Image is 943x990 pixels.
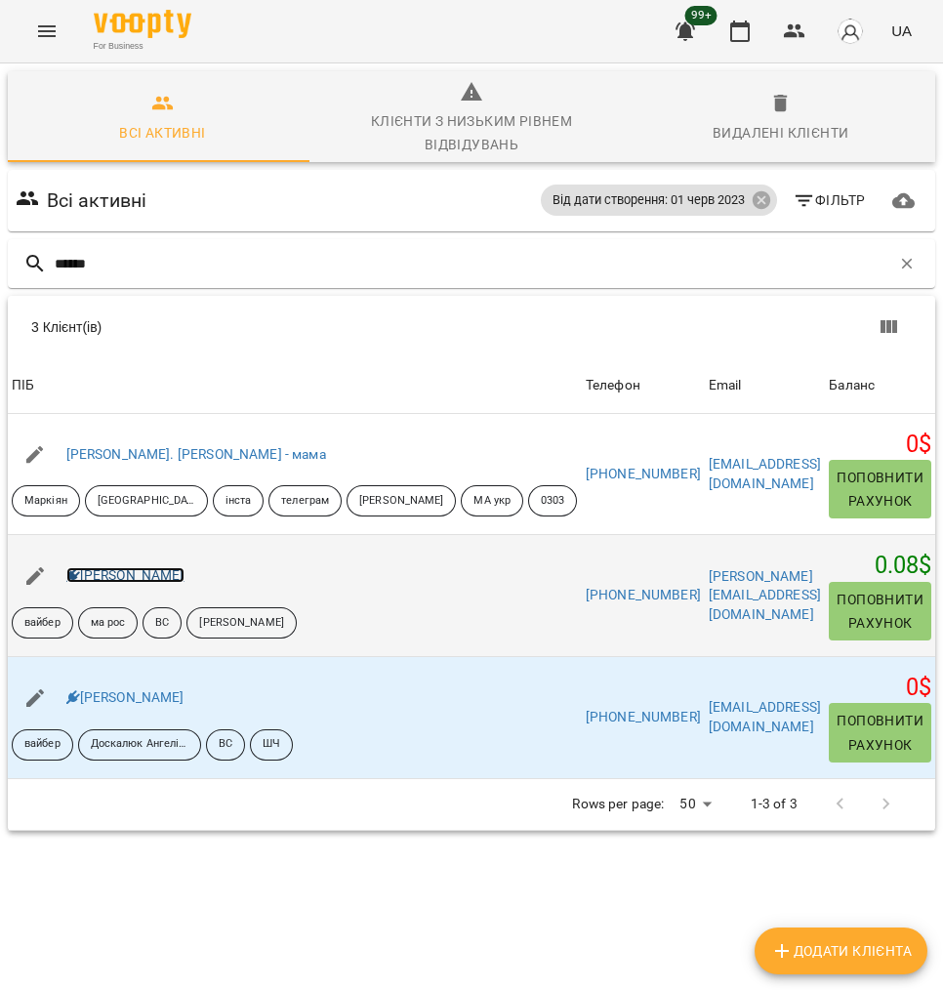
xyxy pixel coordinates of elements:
[47,186,147,216] h6: Всі активні
[12,374,34,397] div: Sort
[755,928,927,974] button: Додати клієнта
[12,374,578,397] span: ПІБ
[829,374,931,397] span: Баланс
[66,567,184,583] a: [PERSON_NAME]
[541,191,757,209] span: Від дати створення: 01 черв 2023
[541,185,777,216] div: Від дати створення: 01 черв 2023
[347,485,456,516] div: [PERSON_NAME]
[709,699,821,734] a: [EMAIL_ADDRESS][DOMAIN_NAME]
[23,8,70,55] button: Menu
[709,568,821,622] a: [PERSON_NAME][EMAIL_ADDRESS][DOMAIN_NAME]
[98,493,195,510] p: [GEOGRAPHIC_DATA]
[865,304,912,351] button: Вигляд колонок
[359,493,443,510] p: [PERSON_NAME]
[785,183,874,218] button: Фільтр
[24,736,61,753] p: вайбер
[119,121,205,144] div: Всі активні
[829,460,931,518] button: Поповнити рахунок
[263,736,280,753] p: ШЧ
[770,939,912,963] span: Додати клієнта
[685,6,717,25] span: 99+
[225,493,252,510] p: інста
[155,615,169,632] p: ВС
[199,615,283,632] p: [PERSON_NAME]
[829,582,931,640] button: Поповнити рахунок
[24,493,67,510] p: Маркіян
[281,493,329,510] p: телеграм
[837,709,923,756] span: Поповнити рахунок
[829,430,931,460] h5: 0 $
[91,736,188,753] p: Доскалюк Ангеліна
[793,188,866,212] span: Фільтр
[829,703,931,762] button: Поповнити рахунок
[586,466,701,481] a: [PHONE_NUMBER]
[219,736,232,753] p: ВС
[883,13,920,49] button: UA
[829,374,875,397] div: Sort
[143,607,182,639] div: ВС
[586,587,701,602] a: [PHONE_NUMBER]
[329,109,615,156] div: Клієнти з низьким рівнем відвідувань
[250,729,293,761] div: ШЧ
[672,790,718,818] div: 50
[66,689,184,705] a: [PERSON_NAME]
[586,374,640,397] div: Телефон
[751,795,798,814] p: 1-3 of 3
[94,40,191,53] span: For Business
[713,121,848,144] div: Видалені клієнти
[94,10,191,38] img: Voopty Logo
[213,485,265,516] div: інста
[78,729,201,761] div: Доскалюк Ангеліна
[829,374,875,397] div: Баланс
[586,374,640,397] div: Sort
[85,485,208,516] div: [GEOGRAPHIC_DATA]
[31,317,483,337] div: 3 Клієнт(ів)
[12,374,34,397] div: ПІБ
[837,18,864,45] img: avatar_s.png
[268,485,342,516] div: телеграм
[461,485,523,516] div: МА укр
[837,466,923,513] span: Поповнити рахунок
[572,795,664,814] p: Rows per page:
[24,615,61,632] p: вайбер
[206,729,245,761] div: ВС
[829,673,931,703] h5: 0 $
[709,374,742,397] div: Email
[66,446,326,462] a: [PERSON_NAME]. [PERSON_NAME] - мама
[586,374,701,397] span: Телефон
[829,551,931,581] h5: 0.08 $
[78,607,139,639] div: ма рос
[541,493,564,510] p: 0303
[12,729,73,761] div: вайбер
[586,709,701,724] a: [PHONE_NUMBER]
[709,374,742,397] div: Sort
[709,374,821,397] span: Email
[186,607,296,639] div: [PERSON_NAME]
[12,485,80,516] div: Маркіян
[91,615,126,632] p: ма рос
[837,588,923,635] span: Поповнити рахунок
[709,456,821,491] a: [EMAIL_ADDRESS][DOMAIN_NAME]
[528,485,577,516] div: 0303
[473,493,511,510] p: МА укр
[8,296,935,358] div: Table Toolbar
[891,21,912,41] span: UA
[12,607,73,639] div: вайбер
